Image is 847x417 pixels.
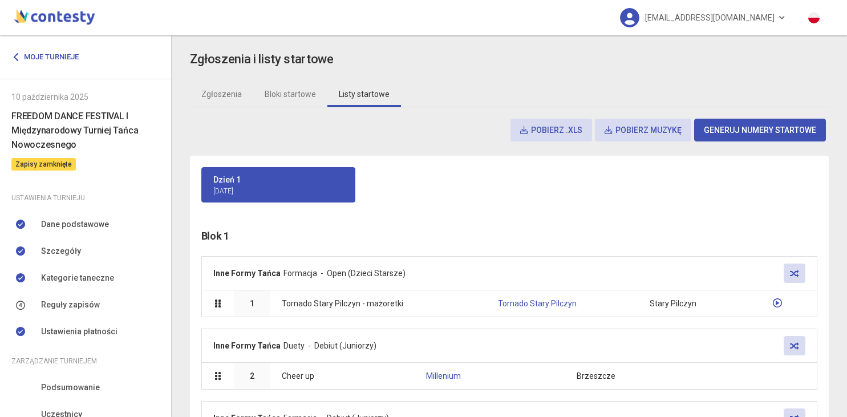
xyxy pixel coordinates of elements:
p: [DATE] [213,186,343,197]
span: Szczegóły [41,245,81,257]
a: Moje turnieje [11,47,87,67]
a: Zgłoszenia [190,81,253,107]
a: Millenium [426,371,461,380]
span: Pobierz muzykę [605,125,682,135]
td: Brzeszcze [565,362,726,389]
h3: Zgłoszenia i listy startowe [190,50,334,70]
img: number-4 [16,301,25,310]
span: Duety - Debiut (Juniorzy) [283,341,376,350]
span: Cheer up [282,370,404,382]
span: Kategorie taneczne [41,272,114,284]
span: Ustawienia płatności [41,325,117,338]
button: Generuj numery startowe [694,119,826,141]
span: Podsumowanie [41,381,100,394]
div: Ustawienia turnieju [11,192,160,204]
span: Zapisy zamknięte [11,158,76,171]
app-title: sidebar.management.starting-list [190,50,829,70]
p: Dzień 1 [213,173,343,186]
span: Reguły zapisów [41,298,100,311]
span: Blok 1 [201,230,229,242]
span: Dane podstawowe [41,218,109,230]
span: 1 [250,299,254,308]
strong: Inne Formy Tańca [213,341,281,350]
span: [EMAIL_ADDRESS][DOMAIN_NAME] [645,6,775,30]
button: Pobierz .xls [510,119,592,141]
span: Formacja - Open (Dzieci Starsze) [283,269,406,278]
a: Bloki startowe [253,81,327,107]
a: Listy startowe [327,81,401,107]
a: Tornado Stary Pilczyn [498,299,577,308]
td: Stary Pilczyn [638,290,743,317]
div: 10 października 2025 [11,91,160,103]
button: Pobierz muzykę [595,119,691,141]
span: 2 [250,371,254,380]
span: Zarządzanie turniejem [11,355,97,367]
strong: Inne Formy Tańca [213,269,281,278]
h6: FREEDOM DANCE FESTIVAL I Międzynarodowy Turniej Tańca Nowoczesnego [11,109,160,152]
span: Tornado Stary Pilczyn - mażoretki [282,297,475,310]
